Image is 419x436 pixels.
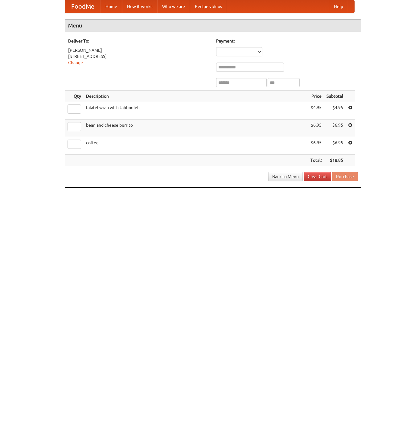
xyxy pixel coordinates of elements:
[324,137,346,155] td: $6.95
[308,155,324,166] th: Total:
[65,19,361,32] h4: Menu
[101,0,122,13] a: Home
[84,102,308,120] td: falafel wrap with tabbouleh
[68,38,210,44] h5: Deliver To:
[308,102,324,120] td: $4.95
[308,137,324,155] td: $6.95
[308,120,324,137] td: $6.95
[68,60,83,65] a: Change
[68,53,210,59] div: [STREET_ADDRESS]
[157,0,190,13] a: Who we are
[216,38,358,44] h5: Payment:
[308,91,324,102] th: Price
[84,120,308,137] td: bean and cheese burrito
[84,137,308,155] td: coffee
[324,91,346,102] th: Subtotal
[65,0,101,13] a: FoodMe
[324,155,346,166] th: $18.85
[68,47,210,53] div: [PERSON_NAME]
[324,120,346,137] td: $6.95
[65,91,84,102] th: Qty
[324,102,346,120] td: $4.95
[304,172,331,181] a: Clear Cart
[84,91,308,102] th: Description
[268,172,303,181] a: Back to Menu
[190,0,227,13] a: Recipe videos
[332,172,358,181] button: Purchase
[122,0,157,13] a: How it works
[329,0,348,13] a: Help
